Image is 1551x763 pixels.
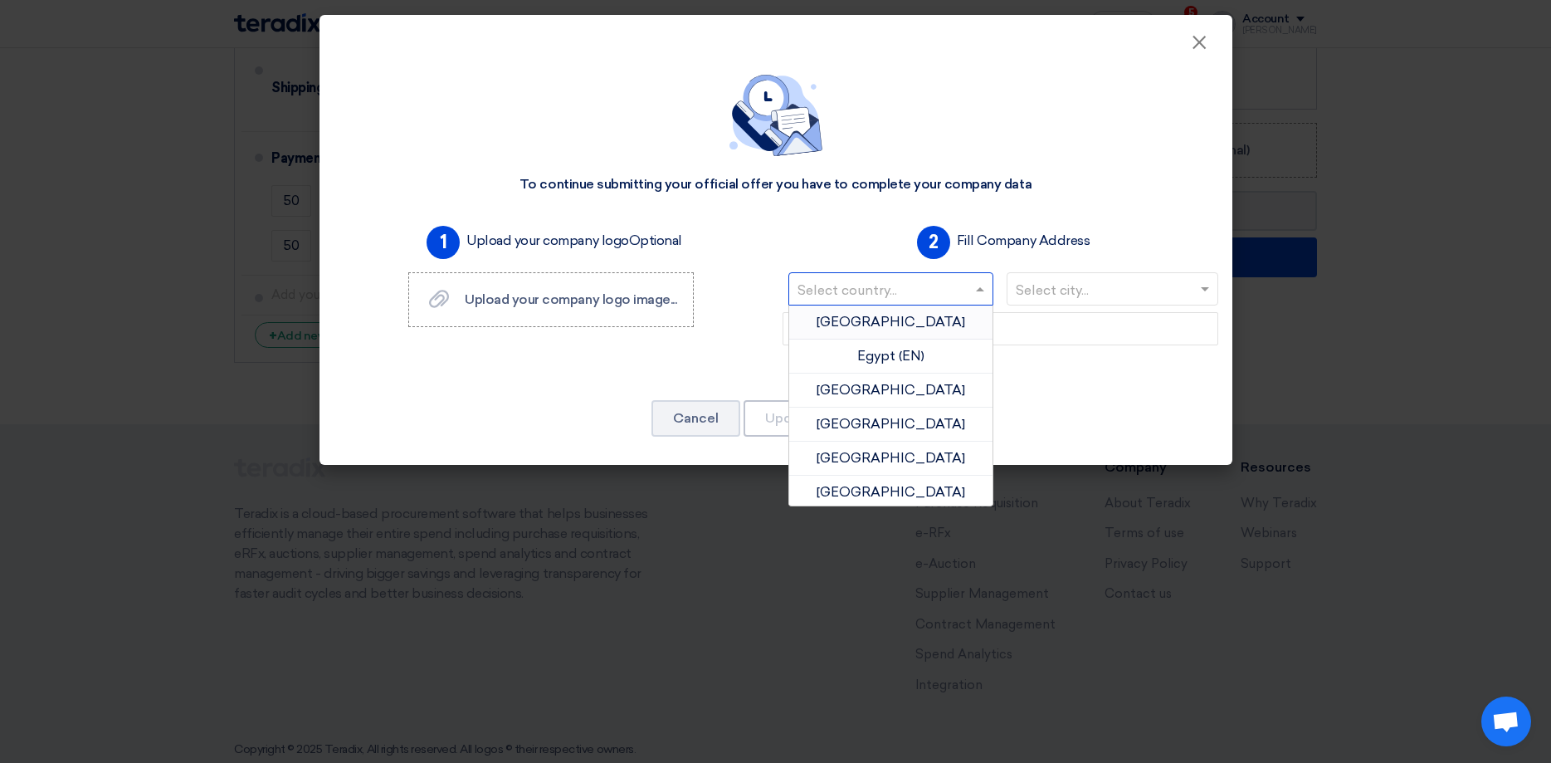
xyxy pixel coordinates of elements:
[1191,30,1207,63] span: ×
[744,400,900,437] button: Update Company
[1481,697,1531,746] div: Open chat
[817,484,965,500] span: [GEOGRAPHIC_DATA]
[629,232,682,248] span: Optional
[427,226,460,259] span: 1
[957,231,1090,251] label: Fill Company Address
[857,348,924,364] span: Egypt (EN)
[729,75,822,156] img: empty_state_contact.svg
[519,176,1032,193] div: To continue submitting your official offer you have to complete your company data
[651,400,740,437] button: Cancel
[465,291,676,307] span: Upload your company logo image...
[817,450,965,466] span: [GEOGRAPHIC_DATA]
[917,226,950,259] span: 2
[817,382,965,398] span: [GEOGRAPHIC_DATA]
[783,312,1218,345] input: Add company main address
[466,231,682,251] label: Upload your company logo
[1178,27,1221,60] button: Close
[817,416,965,432] span: [GEOGRAPHIC_DATA]
[817,314,965,330] span: [GEOGRAPHIC_DATA]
